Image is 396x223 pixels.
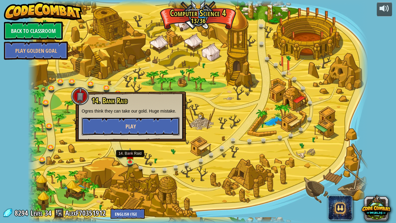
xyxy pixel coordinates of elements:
[4,22,63,40] a: Back to Classroom
[45,208,51,218] span: 34
[82,108,180,114] p: Ogres think they can take our gold. Huge mistake.
[30,208,43,218] span: Level
[4,41,68,60] a: Play Golden Goal
[126,123,136,130] span: Play
[4,2,82,20] img: CodeCombat - Learn how to code by playing a game
[126,148,134,163] img: level-banner-unstarted.png
[377,2,392,16] button: Adjust volume
[15,208,30,218] span: 8294
[65,208,108,218] a: AlexF70351912
[82,117,180,135] button: Play
[92,95,127,106] span: 14. Bank Raid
